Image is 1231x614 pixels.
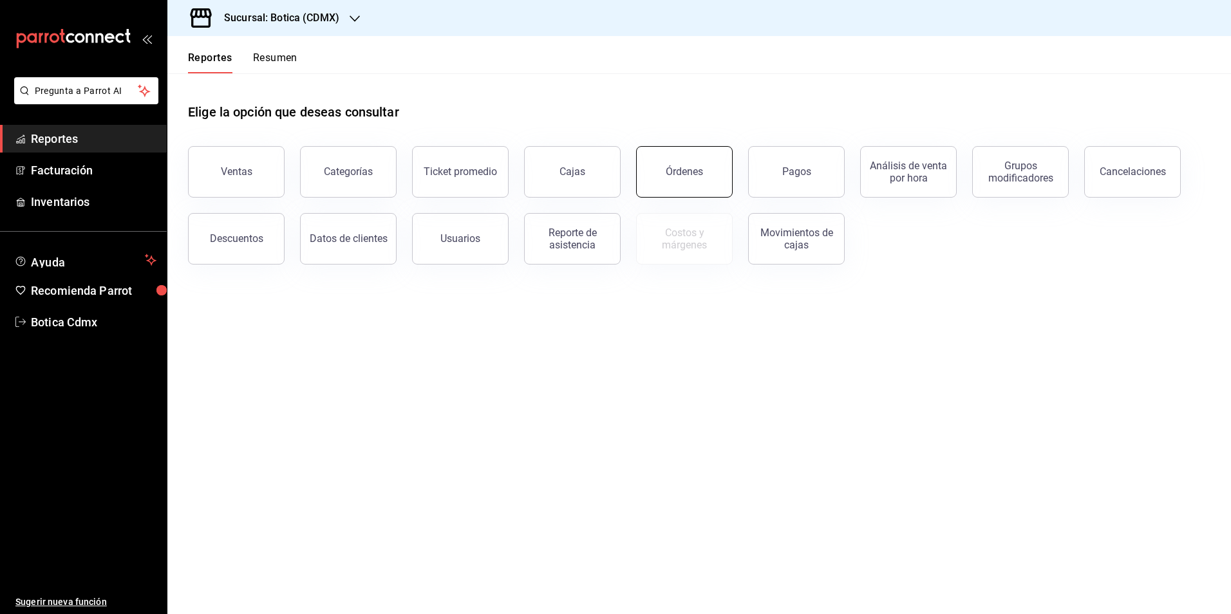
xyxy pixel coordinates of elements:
[412,213,509,265] button: Usuarios
[636,213,733,265] button: Contrata inventarios para ver este reporte
[31,193,156,210] span: Inventarios
[188,51,297,73] div: navigation tabs
[31,252,140,268] span: Ayuda
[300,213,397,265] button: Datos de clientes
[636,146,733,198] button: Órdenes
[188,51,232,73] button: Reportes
[310,232,388,245] div: Datos de clientes
[860,146,957,198] button: Análisis de venta por hora
[15,595,156,609] span: Sugerir nueva función
[748,213,845,265] button: Movimientos de cajas
[666,165,703,178] div: Órdenes
[524,213,621,265] button: Reporte de asistencia
[14,77,158,104] button: Pregunta a Parrot AI
[324,165,373,178] div: Categorías
[644,227,724,251] div: Costos y márgenes
[35,84,138,98] span: Pregunta a Parrot AI
[31,282,156,299] span: Recomienda Parrot
[1084,146,1181,198] button: Cancelaciones
[412,146,509,198] button: Ticket promedio
[972,146,1069,198] button: Grupos modificadores
[31,313,156,331] span: Botica Cdmx
[31,130,156,147] span: Reportes
[869,160,948,184] div: Análisis de venta por hora
[300,146,397,198] button: Categorías
[524,146,621,198] a: Cajas
[559,164,586,180] div: Cajas
[1100,165,1166,178] div: Cancelaciones
[210,232,263,245] div: Descuentos
[31,162,156,179] span: Facturación
[188,102,399,122] h1: Elige la opción que deseas consultar
[142,33,152,44] button: open_drawer_menu
[981,160,1060,184] div: Grupos modificadores
[748,146,845,198] button: Pagos
[424,165,497,178] div: Ticket promedio
[188,146,285,198] button: Ventas
[782,165,811,178] div: Pagos
[214,10,339,26] h3: Sucursal: Botica (CDMX)
[440,232,480,245] div: Usuarios
[253,51,297,73] button: Resumen
[188,213,285,265] button: Descuentos
[9,93,158,107] a: Pregunta a Parrot AI
[221,165,252,178] div: Ventas
[756,227,836,251] div: Movimientos de cajas
[532,227,612,251] div: Reporte de asistencia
